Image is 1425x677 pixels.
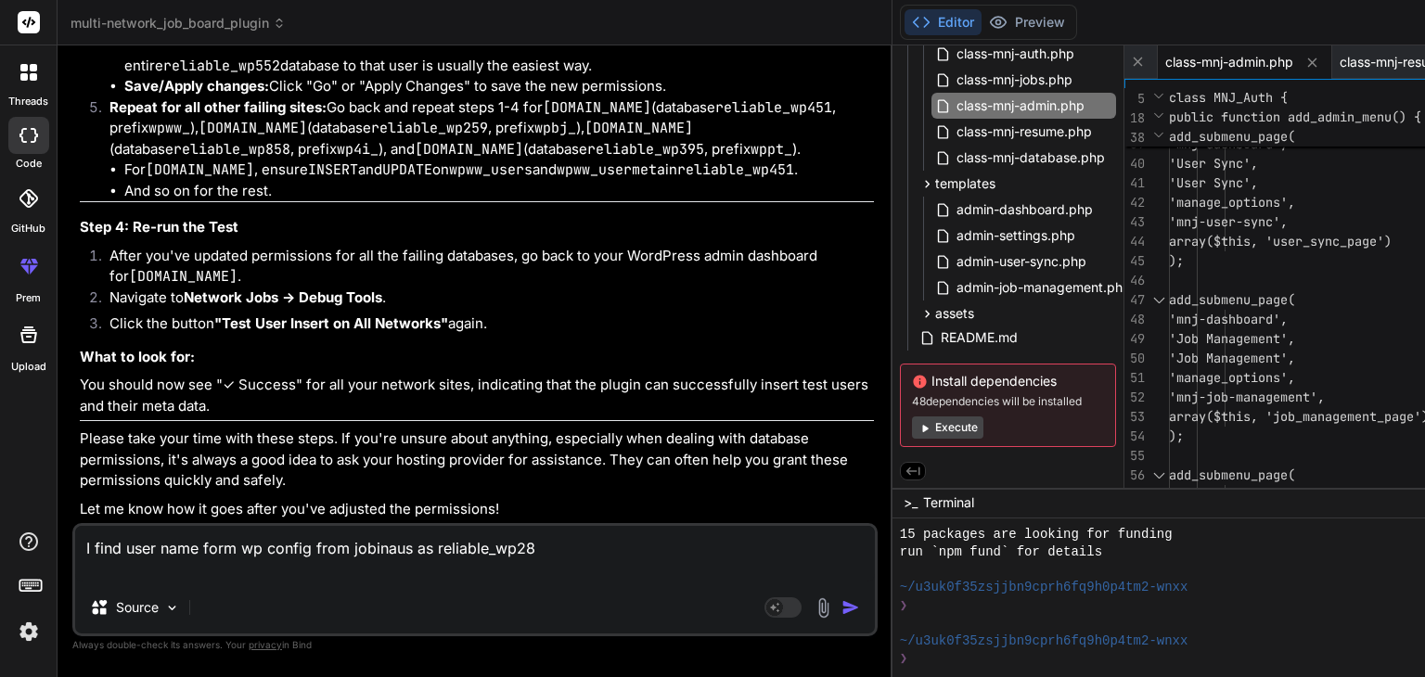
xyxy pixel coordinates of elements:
strong: "Test User Insert on All Networks" [214,314,448,332]
code: [DOMAIN_NAME] [584,119,693,137]
span: class-mnj-resume.php [955,121,1094,143]
div: 40 [1124,154,1145,173]
span: run `npm fund` for details [900,543,1102,561]
span: 'Job Management', [1169,350,1295,366]
li: Click "Go" or "Apply Changes" to save the new permissions. [124,76,874,97]
div: 51 [1124,368,1145,388]
span: 18 [1124,109,1145,128]
span: 'mnj-job-management', [1169,389,1325,405]
p: Go back and repeat steps 1-4 for (database , prefix ), (database , prefix ), (database , prefix )... [109,97,874,160]
label: threads [8,94,48,109]
strong: What to look for: [80,348,195,365]
p: You should now see "✓ Success" for all your network sites, indicating that the plugin can success... [80,375,874,416]
button: Preview [982,9,1072,35]
span: admin-job-management.php [955,276,1133,299]
code: [DOMAIN_NAME] [146,160,254,179]
span: class-mnj-auth.php [955,43,1076,65]
span: README.md [939,326,1020,349]
code: wpww_usermeta [557,160,665,179]
span: ~/u3uk0f35zsjjbn9cprh6fq9h0p4tm2-wnxx [900,579,1188,596]
span: 'Job Management', [1169,330,1295,347]
div: 47 [1124,290,1145,310]
span: admin-settings.php [955,224,1077,247]
img: settings [13,616,45,647]
img: icon [841,598,860,617]
code: INSERT [308,160,358,179]
span: 38 [1124,128,1145,147]
span: class-mnj-admin.php [955,95,1086,117]
li: After you've updated permissions for all the failing databases, go back to your WordPress admin d... [95,246,874,287]
span: 'manage_options', [1169,194,1295,211]
strong: Save/Apply changes: [124,77,269,95]
strong: Network Jobs → Debug Tools [184,288,382,306]
div: Click to collapse the range. [1147,290,1171,310]
span: array($this, 'user_sync_page') [1169,233,1392,249]
div: 44 [1124,232,1145,251]
span: templates [935,174,995,193]
img: attachment [813,597,834,619]
span: add_submenu_page( [1169,128,1295,145]
li: For , ensure and on and in . [124,160,874,181]
span: ); [1169,252,1184,269]
div: 57 [1124,485,1145,505]
span: 15 packages are looking for funding [900,526,1173,543]
span: admin-dashboard.php [955,198,1095,221]
span: 'User Sync', [1169,155,1258,172]
span: class-mnj-admin.php [1165,53,1293,71]
code: reliable_wp395 [587,140,704,159]
label: GitHub [11,221,45,236]
code: wpbj_ [534,119,576,137]
div: 56 [1124,466,1145,485]
code: reliable_wp451 [715,98,832,117]
li: Navigate to . [95,287,874,313]
div: Click to collapse the range. [1147,466,1171,485]
span: 'User Sync', [1169,174,1258,191]
code: [DOMAIN_NAME] [199,119,307,137]
span: 5 [1124,89,1145,109]
p: Always double-check its answers. Your in Bind [72,636,878,654]
button: Execute [912,416,983,439]
span: ❯ [900,597,909,615]
code: [DOMAIN_NAME] [129,267,237,286]
span: 'mnj-dashboard', [1169,486,1288,503]
label: Upload [11,359,46,375]
span: assets [935,304,974,323]
label: prem [16,290,41,306]
div: 55 [1124,446,1145,466]
code: wpww_users [449,160,533,179]
span: ~/u3uk0f35zsjjbn9cprh6fq9h0p4tm2-wnxx [900,632,1188,650]
span: multi-network_job_board_plugin [71,14,286,32]
button: Editor [905,9,982,35]
textarea: I find user name form wp config from jobinaus as reliable_wp28 [75,526,875,581]
li: And so on for the rest. [124,181,874,202]
div: 45 [1124,251,1145,271]
div: 41 [1124,173,1145,193]
span: admin-user-sync.php [955,250,1088,273]
div: 54 [1124,427,1145,446]
span: 'mnj-dashboard', [1169,311,1288,327]
code: wp4i_ [337,140,379,159]
div: 50 [1124,349,1145,368]
div: 43 [1124,212,1145,232]
span: 'manage_options', [1169,369,1295,386]
div: 53 [1124,407,1145,427]
code: reliable_wp552 [163,57,280,75]
code: reliable_wp259 [371,119,488,137]
p: Let me know how it goes after you've adjusted the permissions! [80,499,874,520]
span: class MNJ_Auth { [1169,89,1288,106]
span: class-mnj-database.php [955,147,1107,169]
li: Click the button again. [95,313,874,339]
span: privacy [249,639,282,650]
span: class-mnj-jobs.php [955,69,1074,91]
span: ❯ [900,650,909,668]
code: UPDATE [382,160,432,179]
span: 'mnj-user-sync', [1169,213,1288,230]
span: >_ [904,493,918,512]
strong: Step 4: Re-run the Test [80,218,238,236]
span: public function add_admin_menu() { [1169,109,1421,125]
code: wppt_ [751,140,792,159]
p: Please take your time with these steps. If you're unsure about anything, especially when dealing ... [80,428,874,492]
img: Pick Models [164,600,180,616]
strong: Repeat for all other failing sites: [109,98,327,116]
span: 48 dependencies will be installed [912,394,1104,409]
